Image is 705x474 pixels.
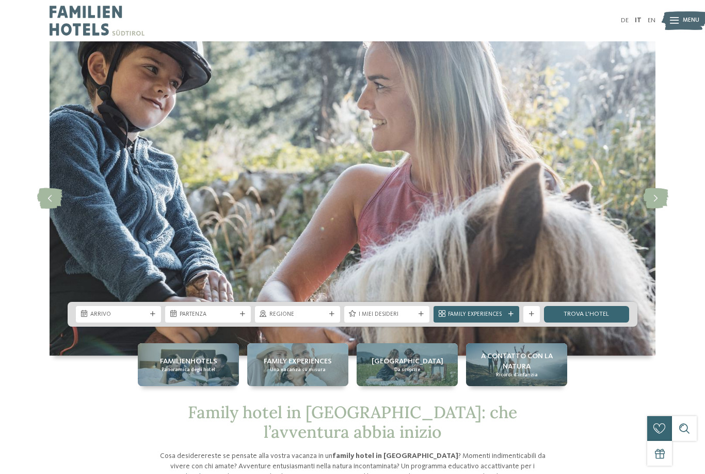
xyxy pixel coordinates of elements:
span: [GEOGRAPHIC_DATA] [372,356,443,366]
span: Arrivo [90,311,147,319]
span: A contatto con la natura [470,351,563,372]
span: Ricordi d’infanzia [496,372,538,378]
a: Family hotel in Trentino Alto Adige: la vacanza ideale per grandi e piccini A contatto con la nat... [466,343,567,386]
span: Family Experiences [448,311,504,319]
span: Familienhotels [160,356,217,366]
strong: family hotel in [GEOGRAPHIC_DATA] [332,452,458,460]
a: Family hotel in Trentino Alto Adige: la vacanza ideale per grandi e piccini [GEOGRAPHIC_DATA] Da ... [357,343,458,386]
img: Family hotel in Trentino Alto Adige: la vacanza ideale per grandi e piccini [50,41,655,356]
span: Family experiences [264,356,332,366]
span: Panoramica degli hotel [162,366,215,373]
span: I miei desideri [359,311,415,319]
span: Da scoprire [394,366,420,373]
span: Family hotel in [GEOGRAPHIC_DATA]: che l’avventura abbia inizio [188,402,517,442]
span: Menu [683,17,699,25]
span: Regione [269,311,326,319]
a: Family hotel in Trentino Alto Adige: la vacanza ideale per grandi e piccini Family experiences Un... [247,343,348,386]
a: EN [648,17,655,24]
a: Family hotel in Trentino Alto Adige: la vacanza ideale per grandi e piccini Familienhotels Panora... [138,343,239,386]
a: IT [635,17,642,24]
a: DE [621,17,629,24]
a: trova l’hotel [544,306,629,323]
span: Una vacanza su misura [270,366,326,373]
span: Partenza [180,311,236,319]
